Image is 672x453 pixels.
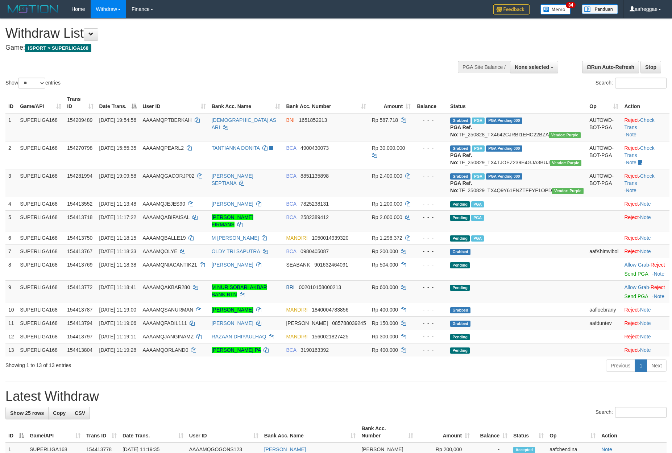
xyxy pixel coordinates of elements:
[17,141,64,169] td: SUPERLIGA168
[5,389,667,404] h1: Latest Withdraw
[450,334,470,340] span: Pending
[17,197,64,210] td: SUPERLIGA168
[17,113,64,141] td: SUPERLIGA168
[416,200,444,207] div: - - -
[586,141,621,169] td: AUTOWD-BOT-PGA
[67,334,92,339] span: 154413797
[283,92,369,113] th: Bank Acc. Number: activate to sort column ascending
[640,347,651,353] a: Note
[372,235,402,241] span: Rp 1.298.372
[550,160,581,166] span: Vendor URL: https://trx4.1velocity.biz
[142,334,194,339] span: AAAAMQJANGINAMZ
[5,78,61,88] label: Show entries
[312,307,348,313] span: Copy 1840004783856 to clipboard
[99,347,136,353] span: [DATE] 11:19:28
[654,271,664,277] a: Note
[5,113,17,141] td: 1
[416,144,444,152] div: - - -
[416,234,444,242] div: - - -
[606,359,635,372] a: Previous
[596,407,667,418] label: Search:
[647,359,667,372] a: Next
[5,141,17,169] td: 2
[5,231,17,244] td: 6
[212,347,261,353] a: [PERSON_NAME] PA
[510,61,558,73] button: None selected
[615,78,667,88] input: Search:
[372,347,398,353] span: Rp 400.000
[361,446,403,452] span: [PERSON_NAME]
[286,334,307,339] span: MANDIRI
[332,320,366,326] span: Copy 085788039245 to clipboard
[471,215,484,221] span: Marked by aafsoycanthlai
[5,210,17,231] td: 5
[372,145,405,151] span: Rp 30.000.000
[67,307,92,313] span: 154413787
[621,197,669,210] td: ·
[549,132,580,138] span: Vendor URL: https://trx4.1velocity.biz
[372,214,402,220] span: Rp 2.000.000
[286,262,310,268] span: SEABANK
[372,262,398,268] span: Rp 504.000
[450,321,470,327] span: Grabbed
[621,141,669,169] td: · ·
[621,92,669,113] th: Action
[17,244,64,258] td: SUPERLIGA168
[67,235,92,241] span: 154413750
[99,201,136,207] span: [DATE] 11:13:48
[70,407,90,419] a: CSV
[264,446,306,452] a: [PERSON_NAME]
[75,410,85,416] span: CSV
[67,145,92,151] span: 154270798
[486,173,522,180] span: PGA Pending
[450,145,470,152] span: Grabbed
[596,78,667,88] label: Search:
[96,92,140,113] th: Date Trans.: activate to sort column descending
[621,258,669,280] td: ·
[640,334,651,339] a: Note
[142,262,197,268] span: AAAAMQNIACANTIK21
[27,422,83,442] th: Game/API: activate to sort column ascending
[486,118,522,124] span: PGA Pending
[416,306,444,313] div: - - -
[300,145,329,151] span: Copy 4900430073 to clipboard
[83,422,120,442] th: Trans ID: activate to sort column ascending
[299,117,327,123] span: Copy 1651852913 to clipboard
[286,284,294,290] span: BRI
[99,307,136,313] span: [DATE] 11:19:00
[640,235,651,241] a: Note
[472,173,485,180] span: Marked by aafnonsreyleab
[300,173,329,179] span: Copy 8851135898 to clipboard
[624,293,648,299] a: Send PGA
[621,169,669,197] td: · ·
[99,248,136,254] span: [DATE] 11:18:33
[621,244,669,258] td: ·
[447,141,586,169] td: TF_250829_TX4TJOEZ239E4GJA3BUJ
[99,235,136,241] span: [DATE] 11:18:15
[621,303,669,316] td: ·
[416,284,444,291] div: - - -
[142,214,189,220] span: AAAAMQABIFAISAL
[67,347,92,353] span: 154413804
[450,347,470,354] span: Pending
[654,293,664,299] a: Note
[212,334,266,339] a: RAZAAN DHIYAULHAQ
[566,2,576,8] span: 34
[601,446,612,452] a: Note
[416,346,444,354] div: - - -
[624,117,654,130] a: Check Trans
[212,248,260,254] a: OLDY TRI SAPUTRA
[5,316,17,330] td: 11
[142,320,187,326] span: AAAAMQFADIL111
[624,262,650,268] span: ·
[416,422,473,442] th: Amount: activate to sort column ascending
[640,61,661,73] a: Stop
[17,210,64,231] td: SUPERLIGA168
[67,284,92,290] span: 154413772
[540,4,571,15] img: Button%20Memo.svg
[286,347,296,353] span: BCA
[513,447,535,453] span: Accepted
[624,145,639,151] a: Reject
[626,188,636,193] a: Note
[621,280,669,303] td: ·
